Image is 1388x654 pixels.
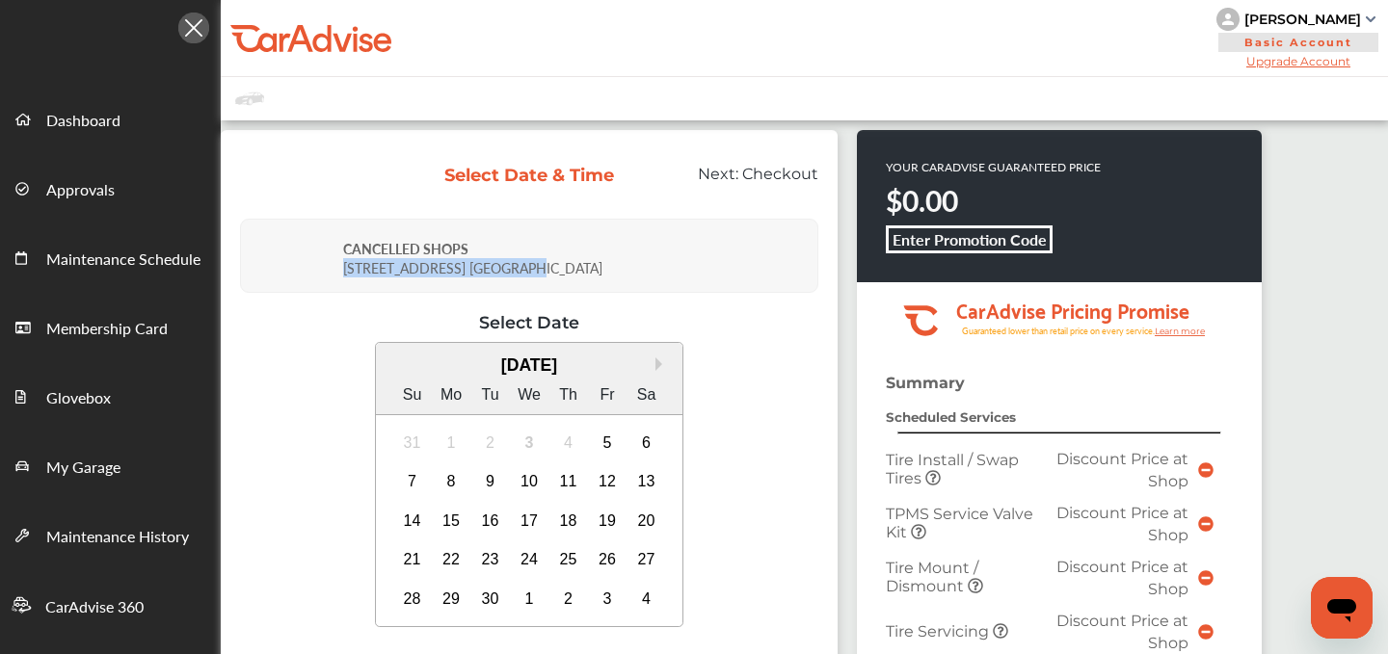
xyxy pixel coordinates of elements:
[553,584,584,615] div: Choose Thursday, October 2nd, 2025
[397,506,428,536] div: Choose Sunday, September 14th, 2025
[1155,326,1206,336] tspan: Learn more
[1,431,220,500] a: My Garage
[436,428,467,458] div: Not available Monday, September 1st, 2025
[235,87,264,111] img: placeholder_car.fcab19be.svg
[46,317,168,342] span: Membership Card
[1,222,220,292] a: Maintenance Schedule
[475,506,506,536] div: Choose Tuesday, September 16th, 2025
[962,325,1155,337] tspan: Guaranteed lower than retail price on every service.
[631,428,662,458] div: Choose Saturday, September 6th, 2025
[514,506,545,536] div: Choose Wednesday, September 17th, 2025
[397,544,428,575] div: Choose Sunday, September 21st, 2025
[886,451,1019,487] span: Tire Install / Swap Tires
[592,379,623,410] div: Fr
[1056,612,1188,652] span: Discount Price at Shop
[893,228,1047,250] b: Enter Promotion Code
[343,239,468,258] strong: CANCELLED SHOPS
[376,355,683,376] div: [DATE]
[436,379,467,410] div: Mo
[46,248,200,273] span: Maintenance Schedule
[1216,54,1380,68] span: Upgrade Account
[655,357,669,371] button: Next Month
[475,544,506,575] div: Choose Tuesday, September 23rd, 2025
[1244,11,1361,28] div: [PERSON_NAME]
[443,165,616,186] div: Select Date & Time
[592,466,623,497] div: Choose Friday, September 12th, 2025
[514,584,545,615] div: Choose Wednesday, October 1st, 2025
[553,466,584,497] div: Choose Thursday, September 11th, 2025
[1056,450,1188,490] span: Discount Price at Shop
[436,466,467,497] div: Choose Monday, September 8th, 2025
[631,506,662,536] div: Choose Saturday, September 20th, 2025
[397,584,428,615] div: Choose Sunday, September 28th, 2025
[436,506,467,536] div: Choose Monday, September 15th, 2025
[1056,504,1188,544] span: Discount Price at Shop
[886,409,1016,425] strong: Scheduled Services
[475,428,506,458] div: Not available Tuesday, September 2nd, 2025
[178,13,209,43] img: Icon.5fd9dcc7.svg
[343,224,813,287] div: [STREET_ADDRESS] [GEOGRAPHIC_DATA]
[1056,558,1188,598] span: Discount Price at Shop
[553,428,584,458] div: Not available Thursday, September 4th, 2025
[514,544,545,575] div: Choose Wednesday, September 24th, 2025
[397,379,428,410] div: Su
[886,374,965,392] strong: Summary
[1218,33,1378,52] span: Basic Account
[397,428,428,458] div: Not available Sunday, August 31st, 2025
[592,584,623,615] div: Choose Friday, October 3rd, 2025
[1,500,220,569] a: Maintenance History
[1,361,220,431] a: Glovebox
[240,312,818,332] div: Select Date
[1216,8,1240,31] img: knH8PDtVvWoAbQRylUukY18CTiRevjo20fAtgn5MLBQj4uumYvk2MzTtcAIzfGAtb1XOLVMAvhLuqoNAbL4reqehy0jehNKdM...
[631,544,662,575] div: Choose Saturday, September 27th, 2025
[1366,16,1375,22] img: sCxJUJ+qAmfqhQGDUl18vwLg4ZYJ6CxN7XmbOMBAAAAAElFTkSuQmCC
[886,159,1101,175] p: YOUR CARADVISE GUARANTEED PRICE
[1,84,220,153] a: Dashboard
[553,544,584,575] div: Choose Thursday, September 25th, 2025
[46,456,120,481] span: My Garage
[514,466,545,497] div: Choose Wednesday, September 10th, 2025
[886,622,993,641] span: Tire Servicing
[1,292,220,361] a: Membership Card
[553,506,584,536] div: Choose Thursday, September 18th, 2025
[1311,577,1373,639] iframe: Button to launch messaging window
[886,559,978,595] span: Tire Mount / Dismount
[46,386,111,411] span: Glovebox
[1,153,220,222] a: Approvals
[397,466,428,497] div: Choose Sunday, September 7th, 2025
[886,180,958,221] strong: $0.00
[46,178,115,203] span: Approvals
[45,595,144,620] span: CarAdvise 360
[631,379,662,410] div: Sa
[630,165,834,201] div: Next:
[514,428,545,458] div: Not available Wednesday, September 3rd, 2025
[514,379,545,410] div: We
[392,423,666,618] div: month 2025-09
[46,525,189,550] span: Maintenance History
[631,584,662,615] div: Choose Saturday, October 4th, 2025
[592,506,623,536] div: Choose Friday, September 19th, 2025
[46,109,120,134] span: Dashboard
[592,544,623,575] div: Choose Friday, September 26th, 2025
[436,544,467,575] div: Choose Monday, September 22nd, 2025
[742,165,818,183] span: Checkout
[553,379,584,410] div: Th
[475,379,506,410] div: Tu
[475,466,506,497] div: Choose Tuesday, September 9th, 2025
[886,505,1033,541] span: TPMS Service Valve Kit
[475,584,506,615] div: Choose Tuesday, September 30th, 2025
[631,466,662,497] div: Choose Saturday, September 13th, 2025
[956,292,1189,327] tspan: CarAdvise Pricing Promise
[436,584,467,615] div: Choose Monday, September 29th, 2025
[592,428,623,458] div: Choose Friday, September 5th, 2025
